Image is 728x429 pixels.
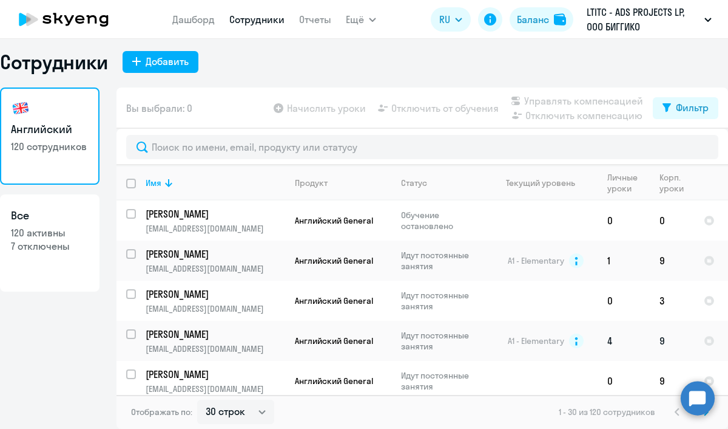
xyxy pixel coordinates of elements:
div: Статус [401,177,427,188]
td: 0 [598,281,650,321]
p: Идут постоянные занятия [401,370,484,392]
div: Фильтр [676,100,709,115]
p: 120 активны [11,226,89,239]
p: [PERSON_NAME] [146,247,283,261]
p: Идут постоянные занятия [401,250,484,272]
p: [EMAIL_ADDRESS][DOMAIN_NAME] [146,383,285,394]
div: Текущий уровень [506,177,575,188]
button: RU [431,7,471,32]
span: 1 - 30 из 120 сотрудников [559,407,655,417]
div: Корп. уроки [659,172,693,194]
td: 9 [650,361,694,401]
td: 0 [598,361,650,401]
p: [EMAIL_ADDRESS][DOMAIN_NAME] [146,263,285,274]
div: Личные уроки [607,172,649,194]
a: [PERSON_NAME] [146,247,285,261]
span: Английский General [295,376,373,386]
h3: Английский [11,122,89,137]
div: Личные уроки [607,172,641,194]
span: Отображать по: [131,407,192,417]
td: 0 [650,201,694,241]
p: [EMAIL_ADDRESS][DOMAIN_NAME] [146,303,285,314]
p: [EMAIL_ADDRESS][DOMAIN_NAME] [146,223,285,234]
p: Идут постоянные занятия [401,330,484,352]
div: Текущий уровень [494,177,597,188]
a: Сотрудники [229,13,285,26]
div: Продукт [295,177,328,188]
p: [PERSON_NAME] [146,328,283,341]
a: Отчеты [299,13,331,26]
div: Баланс [517,12,549,27]
span: Ещё [346,12,364,27]
a: [PERSON_NAME] [146,207,285,221]
a: [PERSON_NAME] [146,368,285,381]
a: [PERSON_NAME] [146,328,285,341]
p: Обучение остановлено [401,210,484,232]
p: [EMAIL_ADDRESS][DOMAIN_NAME] [146,343,285,354]
span: A1 - Elementary [508,335,564,346]
span: Английский General [295,295,373,306]
a: Дашборд [172,13,215,26]
button: Добавить [123,51,198,73]
button: Ещё [346,7,376,32]
span: Вы выбрали: 0 [126,101,192,115]
img: balance [554,13,566,26]
td: 3 [650,281,694,321]
a: [PERSON_NAME] [146,287,285,301]
button: Балансbalance [510,7,573,32]
p: LTITC - ADS PROJECTS LP, ООО БИГГИКО [587,5,699,34]
td: 0 [598,201,650,241]
img: english [11,98,30,118]
span: A1 - Elementary [508,255,564,266]
p: Идут постоянные занятия [401,290,484,312]
td: 4 [598,321,650,361]
button: Фильтр [653,97,718,119]
div: Имя [146,177,285,188]
td: 9 [650,241,694,281]
td: 9 [650,321,694,361]
h3: Все [11,208,89,224]
div: Имя [146,177,161,188]
td: 1 [598,241,650,281]
p: 120 сотрудников [11,140,89,153]
p: [PERSON_NAME] [146,207,283,221]
div: Добавить [146,54,189,69]
span: Английский General [295,215,373,226]
span: Английский General [295,255,373,266]
p: [PERSON_NAME] [146,368,283,381]
span: RU [439,12,450,27]
div: Статус [401,177,484,188]
div: Продукт [295,177,391,188]
p: [PERSON_NAME] [146,287,283,301]
span: Английский General [295,335,373,346]
button: LTITC - ADS PROJECTS LP, ООО БИГГИКО [581,5,718,34]
p: 7 отключены [11,239,89,253]
div: Корп. уроки [659,172,686,194]
input: Поиск по имени, email, продукту или статусу [126,135,718,159]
